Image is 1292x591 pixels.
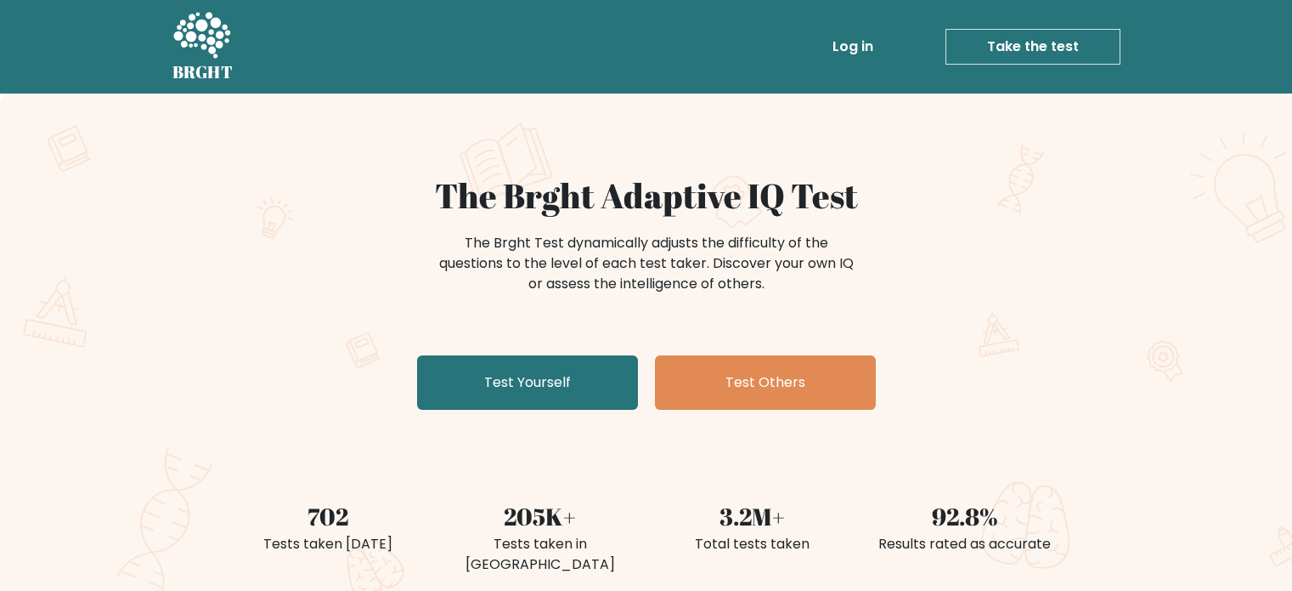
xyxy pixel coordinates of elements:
div: 3.2M+ [657,498,849,534]
div: The Brght Test dynamically adjusts the difficulty of the questions to the level of each test take... [434,233,859,294]
a: Take the test [945,29,1120,65]
div: 205K+ [444,498,636,534]
a: BRGHT [172,7,234,87]
a: Test Others [655,355,876,410]
h5: BRGHT [172,62,234,82]
div: Tests taken in [GEOGRAPHIC_DATA] [444,534,636,575]
div: Tests taken [DATE] [232,534,424,554]
div: 92.8% [869,498,1061,534]
a: Test Yourself [417,355,638,410]
div: 702 [232,498,424,534]
div: Total tests taken [657,534,849,554]
h1: The Brght Adaptive IQ Test [232,175,1061,216]
a: Log in [826,30,880,64]
div: Results rated as accurate [869,534,1061,554]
